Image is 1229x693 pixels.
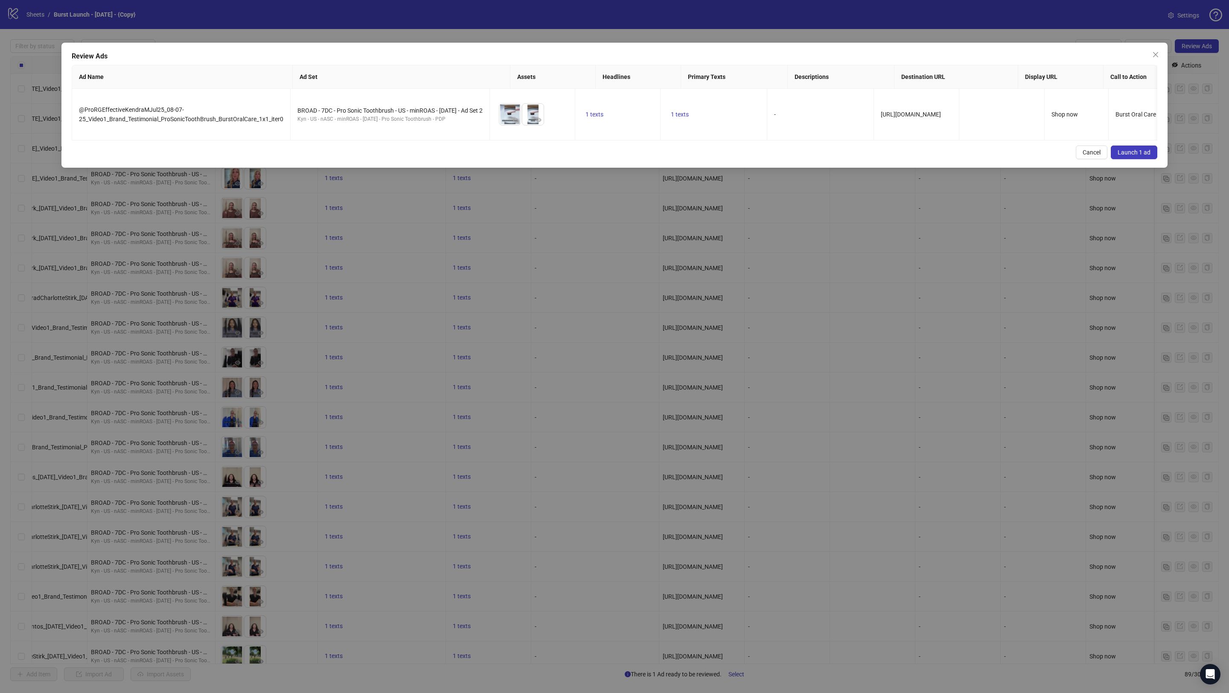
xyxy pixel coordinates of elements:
span: eye [536,117,542,123]
button: 1 texts [667,109,692,119]
span: close [1152,51,1159,58]
span: Cancel [1083,149,1101,156]
span: Shop now [1051,111,1078,118]
th: Display URL [1018,65,1104,89]
th: Assets [510,65,596,89]
th: Descriptions [788,65,894,89]
img: Asset 1 [499,104,521,125]
button: Cancel [1076,146,1107,159]
img: Asset 2 [522,104,544,125]
button: Preview [510,115,521,125]
button: Preview [533,115,544,125]
th: Destination URL [894,65,1019,89]
th: Call to Action [1104,65,1168,89]
th: Primary Texts [681,65,788,89]
button: Close [1149,48,1162,61]
span: eye [513,117,518,123]
div: BROAD - 7DC - Pro Sonic Toothbrush - US - minROAS - [DATE] - Ad Set 2 [297,106,483,115]
span: 1 texts [671,111,689,118]
span: 1 texts [585,111,603,118]
span: @ProRGEffectiveKendraMJul25_08-07-25_Video1_Brand_Testimonial_ProSonicToothBrush_BurstOralCare_1x... [79,106,283,122]
span: Launch 1 ad [1118,149,1150,156]
span: - [774,111,776,118]
div: Review Ads [72,51,1157,61]
span: [URL][DOMAIN_NAME] [881,111,941,118]
th: Headlines [596,65,681,89]
th: Ad Name [72,65,293,89]
button: 1 texts [582,109,607,119]
button: Launch 1 ad [1111,146,1157,159]
th: Ad Set [293,65,510,89]
div: Open Intercom Messenger [1200,664,1220,684]
div: Burst Oral Care [1115,110,1165,119]
div: Kyn - US - nASC - minROAS - [DATE] - Pro Sonic Toothbrush - PDP [297,115,483,123]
